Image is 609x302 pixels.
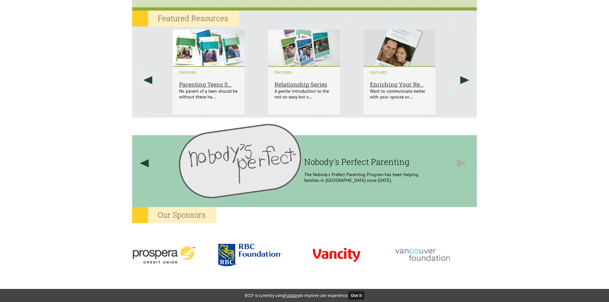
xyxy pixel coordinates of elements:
[364,27,435,66] img: Enriching Your Relationship
[179,88,238,100] p: No parent of a teen should be without these ha...
[132,11,239,27] h2: Featured Resources
[173,27,244,66] img: Parenting Teens Series
[179,70,238,75] i: FEATURED
[391,238,455,272] img: vancouver_foundation-2.png
[179,118,301,205] img: History Filler Image
[268,27,340,66] img: Relationship Series
[304,156,420,167] h3: Nobody's Perfect Parenting
[370,67,429,88] a: Enriching Your Re...
[284,293,300,298] a: Fullstory
[132,238,196,272] img: prospera-4.png
[132,207,216,223] h2: Our Sponsors
[349,291,365,299] button: Got it
[274,67,334,88] a: Relationship Series
[179,67,238,88] a: Parenting Teens S...
[304,237,368,273] img: vancity-3.png
[218,244,282,266] img: rbc.png
[370,70,429,75] i: FEATURED
[274,88,334,100] p: A gentle introduction to the not-so-easy but v...
[370,88,429,100] p: Want to communicate better with your spouse or...
[274,70,334,75] i: FEATURED
[304,172,420,183] p: The Nobody's Prefect Parenting Program has been helping families in [GEOGRAPHIC_DATA] since [DATE].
